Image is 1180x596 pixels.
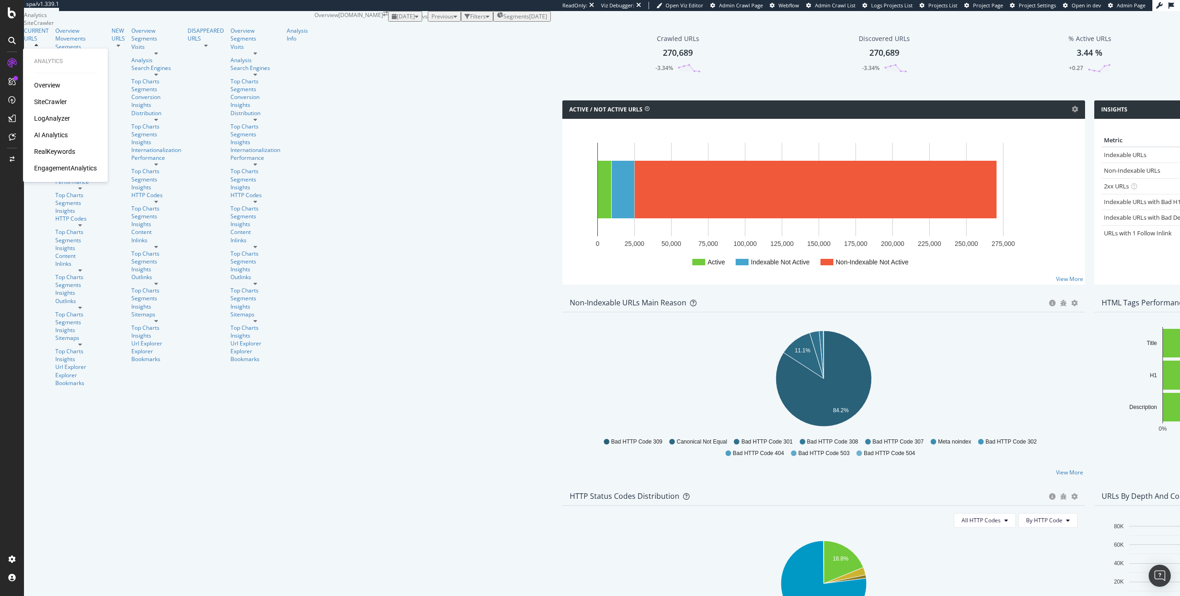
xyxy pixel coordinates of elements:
div: Sitemaps [230,310,280,318]
span: Logs Projects List [871,2,913,9]
a: Top Charts [55,228,105,236]
div: ReadOnly: [562,2,587,9]
div: Segments [131,130,181,138]
a: Inlinks [131,236,181,244]
button: Filters [461,11,493,22]
a: Segments [230,212,280,220]
div: gear [1071,493,1078,500]
a: Search Engines [131,64,181,72]
h4: Insights [1101,105,1127,114]
a: Internationalization [131,146,181,154]
div: Insights [230,332,280,339]
span: Admin Crawl Page [719,2,763,9]
a: Top Charts [131,324,181,332]
span: By HTTP Code [1026,516,1062,524]
a: Segments [55,43,105,51]
a: Analysis [131,56,181,64]
div: Overview [314,11,338,19]
div: Outlinks [55,297,105,305]
div: HTTP Codes [55,215,105,222]
a: Segments [230,175,280,183]
a: Insights [131,220,181,228]
div: 270,689 [663,47,693,59]
a: Top Charts [230,324,280,332]
a: SiteCrawler [34,97,67,106]
div: Movements [55,35,105,42]
div: 3.44 % [1077,47,1103,59]
a: Analysis [230,56,280,64]
span: Open in dev [1072,2,1101,9]
a: Url Explorer [230,339,280,347]
a: Top Charts [131,250,181,257]
a: Logs Projects List [862,2,913,9]
div: -3.34% [862,64,879,72]
a: Segments [230,130,280,138]
a: DISAPPEARED URLS [188,27,224,42]
div: Discovered URLs [859,34,910,43]
span: Project Page [973,2,1003,9]
div: Segments [131,294,181,302]
a: Insights [55,244,105,252]
div: Insights [230,265,280,273]
a: EngagementAnalytics [34,164,97,173]
div: HTTP Codes [131,191,181,199]
a: Open in dev [1063,2,1101,9]
a: Inlinks [55,260,105,268]
a: Performance [230,154,280,162]
div: arrow-right-arrow-left [383,11,388,17]
a: Project Settings [1010,2,1056,9]
a: Visits [230,43,280,51]
button: All HTTP Codes [954,513,1016,528]
div: Top Charts [230,77,280,85]
a: Segments [131,35,181,42]
text: 100,000 [733,240,757,247]
a: Insights [230,138,280,146]
a: NEW URLS [112,27,125,42]
div: % Active URLs [1068,34,1111,43]
a: Search Engines [230,64,280,72]
a: Segments [230,257,280,265]
a: Outlinks [230,273,280,281]
a: Top Charts [230,250,280,257]
a: HTTP Codes [230,191,280,199]
div: Overview [55,27,105,35]
a: View More [1056,275,1083,283]
a: Insights [230,303,280,310]
a: Insights [55,326,105,334]
div: Segments [131,85,181,93]
a: Insights [230,183,280,191]
div: Segments [131,212,181,220]
span: Projects List [928,2,957,9]
a: Overview [34,81,60,90]
a: Segments [55,199,105,207]
a: Sitemaps [131,310,181,318]
a: Project Page [964,2,1003,9]
div: Performance [131,154,181,162]
div: Inlinks [230,236,280,244]
div: Top Charts [230,205,280,212]
a: Top Charts [55,347,105,355]
text: 50,000 [661,240,681,247]
a: Top Charts [131,77,181,85]
span: Admin Page [1117,2,1145,9]
span: Segments [503,12,529,20]
a: Admin Page [1108,2,1145,9]
button: Previous [428,11,461,22]
div: Top Charts [55,273,105,281]
span: 2025 Oct. 8th [397,12,415,20]
div: Overview [230,27,280,35]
